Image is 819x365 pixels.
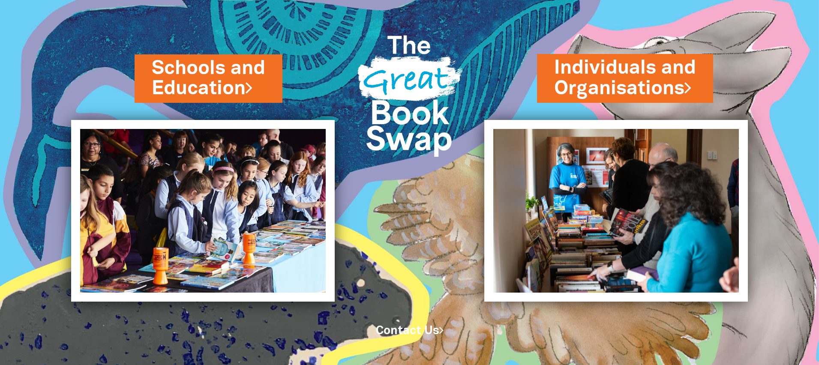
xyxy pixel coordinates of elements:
[554,54,696,102] a: Individuals andOrganisations
[152,55,265,102] a: Schools andEducation
[484,120,748,302] img: Individuals and Organisations
[376,326,444,336] a: Contact Us
[348,10,471,174] img: Great Bookswap logo
[71,120,335,302] img: Schools and Education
